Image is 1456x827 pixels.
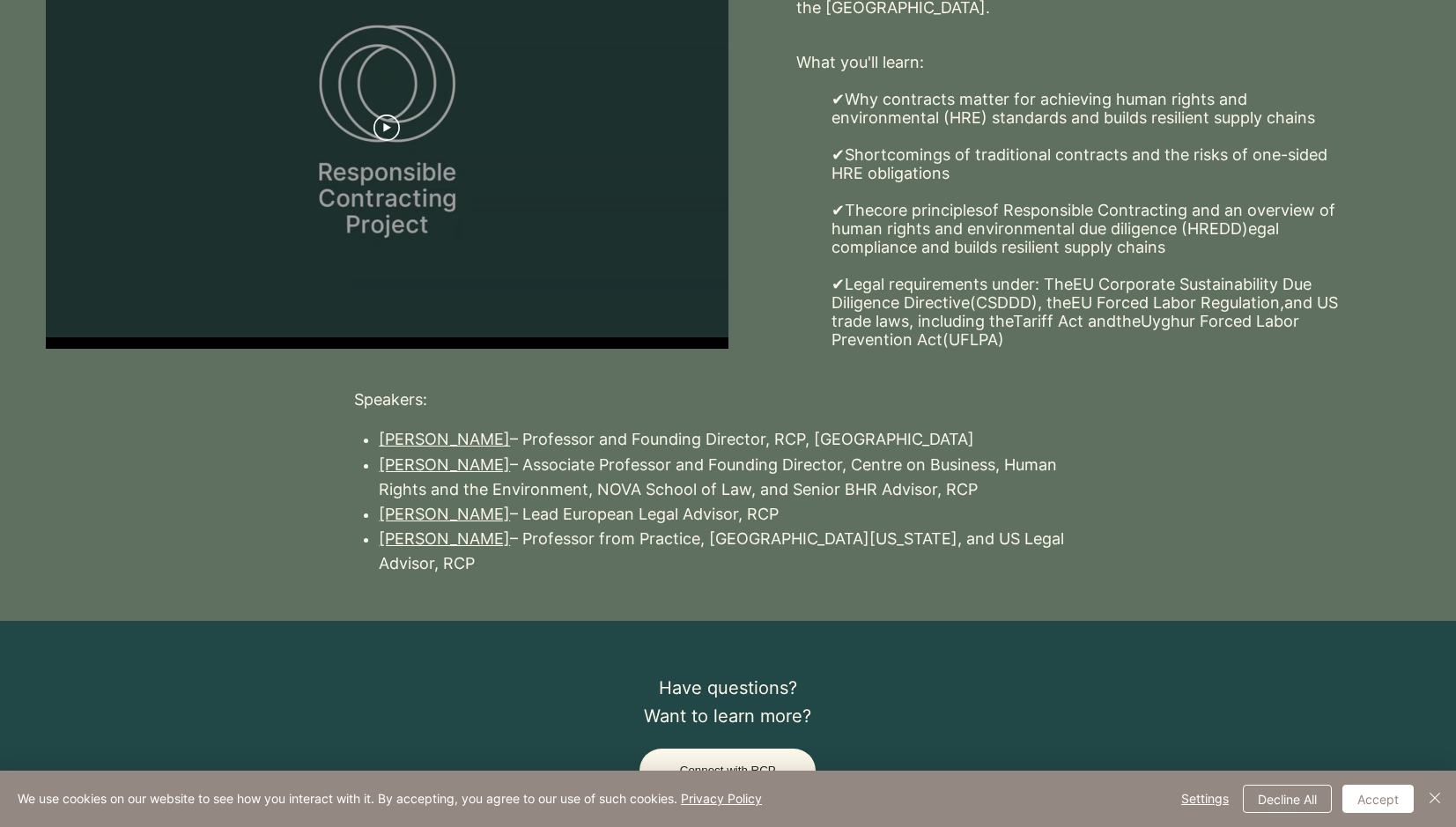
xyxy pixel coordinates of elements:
a: ✔ [831,145,845,164]
p: Shortcomings of traditional contracts and the risks of one-sided HRE obligations The of Responsib... [831,145,1342,275]
a: EU Corporate Sustainability Due Diligence Directive [831,275,1312,312]
a: ✔ [831,275,845,293]
button: Accept [1342,785,1414,813]
span: Settings [1181,786,1229,812]
a: Tariff Act and [1013,312,1116,330]
a: [PERSON_NAME] [379,430,510,448]
p: – Professor and Founding Director, RCP, [GEOGRAPHIC_DATA] [379,427,1102,452]
a: EU Forced Labor Regulation [1071,293,1280,312]
p: Why contracts matter for achieving human rights and environmental (HRE) standards and builds resi... [831,90,1342,145]
p: – Professor from Practice, [GEOGRAPHIC_DATA][US_STATE], and US Legal Advisor, RCP [379,527,1102,576]
p: Have questions? [490,674,966,702]
p: Want to learn more? [490,702,966,730]
img: Close [1424,787,1445,809]
a: core principles [874,201,983,219]
p: What you'll learn: [796,53,1342,71]
span: Connect with RCP [680,764,776,777]
p: – Associate Professor and Founding Director, Centre on Business, Human Rights and the Environment... [379,453,1102,502]
p: – Lead European Legal Advisor, RCP [379,502,1102,527]
p: Legal requirements under: The (CSDDD), the and US trade laws, including the the (UFLPA) [831,275,1342,349]
a: [PERSON_NAME] [379,529,510,548]
a: [PERSON_NAME] [379,455,510,474]
button: Connect with RCP [639,749,816,793]
span: We use cookies on our website to see how you interact with it. By accepting, you agree to our use... [18,791,762,807]
a: , [1280,293,1284,312]
button: Decline All [1243,785,1332,813]
a: Privacy Policy [681,791,762,806]
button: Play video [373,114,400,141]
button: Close [1424,785,1445,813]
a: ✔ [831,201,845,219]
a: [PERSON_NAME] [379,505,510,523]
a: ✔ [831,90,845,108]
a: Speakers: [354,390,427,409]
a: Uyghur Forced Labor Prevention Act [831,312,1299,349]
